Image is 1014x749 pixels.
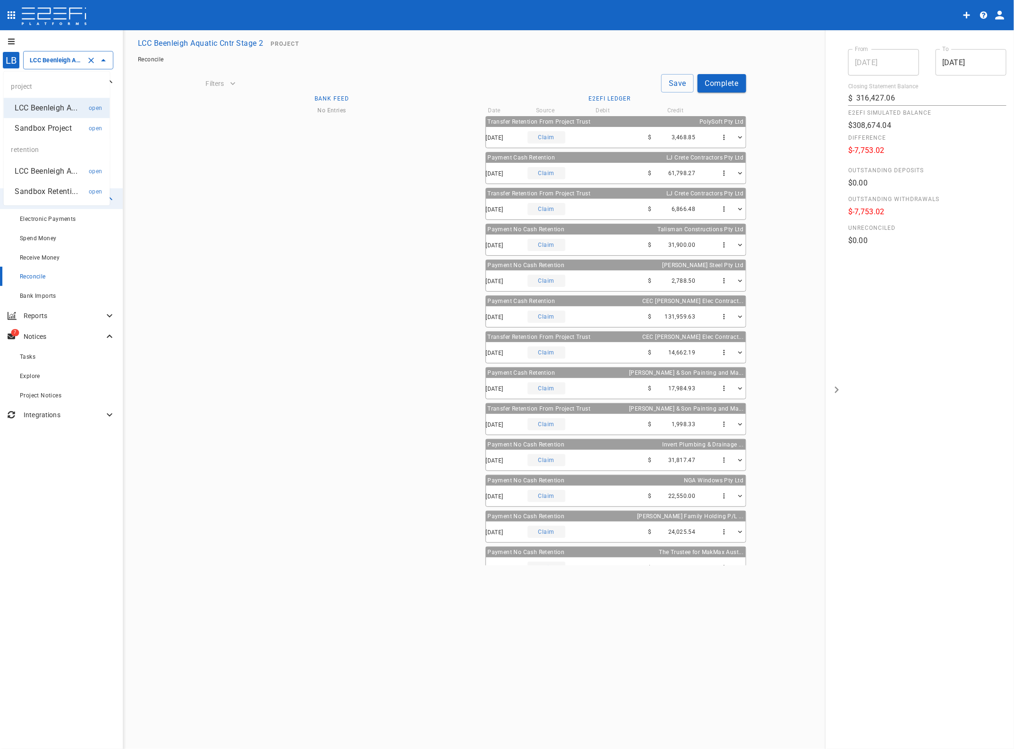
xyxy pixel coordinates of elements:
[11,329,19,337] span: 7
[668,242,696,248] span: 31,900.00
[488,226,565,233] span: Payment No Cash Retention
[648,493,652,499] span: $
[648,421,652,428] span: $
[89,168,102,175] span: open
[488,190,591,197] span: Transfer Retention From Project Trust
[488,154,555,161] span: Payment Cash Retention
[486,206,503,213] span: [DATE]
[97,54,110,67] button: Close
[20,235,56,242] span: Spend Money
[24,332,104,341] p: Notices
[648,349,652,356] span: $
[663,262,744,269] span: [PERSON_NAME] Steel Pty Ltd
[663,441,744,448] span: Invert Plumbing & Drainage ...
[536,107,554,114] span: Source
[648,313,652,320] span: $
[27,55,83,65] input: LCC Beenleigh Aquatic Cntr Stage 2
[848,120,1006,131] p: $308,674.04
[486,170,503,177] span: [DATE]
[488,513,565,520] span: Payment No Cash Retention
[138,56,164,63] span: Reconcile
[665,313,696,320] span: 131,959.63
[488,549,565,555] span: Payment No Cash Retention
[848,49,919,76] input: Choose date, selected date is Sep 30, 2025
[486,135,503,141] span: [DATE]
[848,235,1006,246] p: $0.00
[668,385,696,392] span: 17,984.93
[848,135,1006,141] span: Difference
[648,529,652,535] span: $
[648,206,652,212] span: $
[596,107,610,114] span: Debit
[629,370,743,376] span: [PERSON_NAME] & Son Painting and Ma...
[848,196,1006,202] span: Outstanding Withdrawals
[668,349,696,356] span: 14,662.19
[667,107,683,114] span: Credit
[486,421,503,428] span: [DATE]
[642,334,744,340] span: CEC [PERSON_NAME] Elec Contract...
[848,206,1006,217] p: $-7,753.02
[20,293,56,299] span: Bank Imports
[488,262,565,269] span: Payment No Cash Retention
[936,49,1006,76] input: Choose date, selected date is Sep 30, 2025
[848,225,1006,231] span: Unreconciled
[202,76,239,91] button: Filters
[486,242,503,249] span: [DATE]
[315,95,349,102] span: Bank Feed
[488,298,555,304] span: Payment Cash Retention
[637,513,743,520] span: [PERSON_NAME] Family Holding P/L ...
[488,405,591,412] span: Transfer Retention From Project Trust
[206,80,224,87] span: Filters
[672,278,695,284] span: 2,788.50
[486,386,503,392] span: [DATE]
[648,564,652,571] span: $
[658,226,744,233] span: Talisman Constructions Pty Ltd
[486,278,503,285] span: [DATE]
[488,441,565,448] span: Payment No Cash Retention
[629,405,743,412] span: [PERSON_NAME] & Son Painting and Ma...
[698,74,746,93] button: Complete
[648,278,652,284] span: $
[15,123,72,134] p: Sandbox Project
[488,477,565,484] span: Payment No Cash Retention
[20,216,76,222] span: Electronic Payments
[486,350,503,356] span: [DATE]
[848,167,1006,174] span: Outstanding Deposits
[20,373,40,379] span: Explore
[486,529,503,536] span: [DATE]
[666,154,743,161] span: LJ Crete Contractors Pty Ltd
[648,242,652,248] span: $
[661,74,694,93] button: Save
[85,54,98,67] button: Clear
[488,370,555,376] span: Payment Cash Retention
[486,457,503,464] span: [DATE]
[20,254,60,261] span: Receive Money
[4,75,110,98] div: project
[24,410,104,420] p: Integrations
[588,95,631,102] span: E2EFi Ledger
[89,188,102,195] span: open
[134,34,267,52] button: LCC Beenleigh Aquatic Cntr Stage 2
[659,549,744,555] span: The Trustee for MakMax Aust...
[648,457,652,463] span: $
[89,105,102,111] span: open
[2,51,20,69] div: LB
[666,190,743,197] span: LJ Crete Contractors Pty Ltd
[668,529,696,535] span: 24,025.54
[20,392,61,399] span: Project Notices
[699,118,743,125] span: PolySoft Pty Ltd
[848,177,1006,188] p: $0.00
[672,421,695,428] span: 1,998.33
[848,109,1006,116] span: E2EFi Simulated Balance
[648,170,652,177] span: $
[138,56,999,63] nav: breadcrumb
[826,30,848,749] button: open drawer
[271,41,299,47] span: Project
[20,353,35,360] span: Tasks
[642,298,744,304] span: CEC [PERSON_NAME] Elec Contract...
[488,107,501,114] span: Date
[15,186,78,197] p: Sandbox Retenti...
[318,107,346,114] span: No Entries
[848,83,919,91] label: Closing Statement Balance
[20,273,46,280] span: Reconcile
